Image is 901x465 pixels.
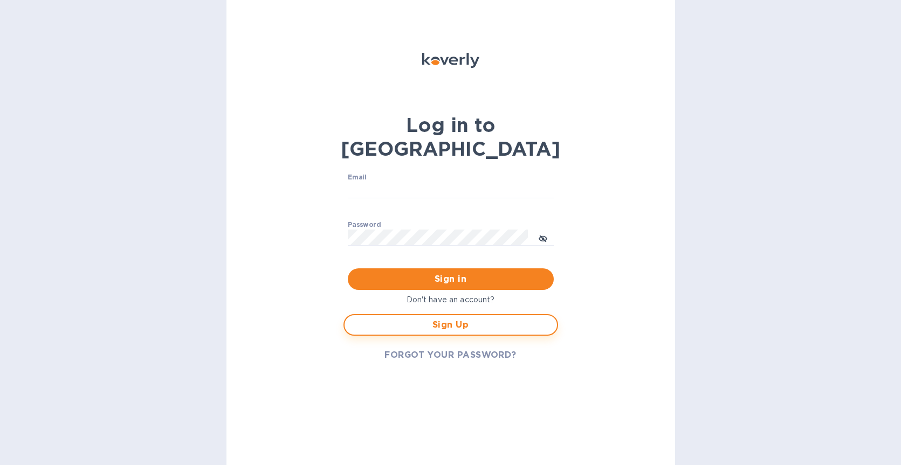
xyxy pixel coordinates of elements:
button: toggle password visibility [532,227,554,248]
label: Email [348,175,367,181]
p: Don't have an account? [343,294,558,306]
span: Sign Up [353,318,548,331]
button: Sign Up [343,314,558,336]
button: Sign in [348,268,554,290]
span: Sign in [356,273,545,286]
b: Log in to [GEOGRAPHIC_DATA] [341,113,560,161]
button: FORGOT YOUR PASSWORD? [376,344,525,366]
img: Koverly [422,53,479,68]
label: Password [348,222,381,228]
span: FORGOT YOUR PASSWORD? [384,349,517,362]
